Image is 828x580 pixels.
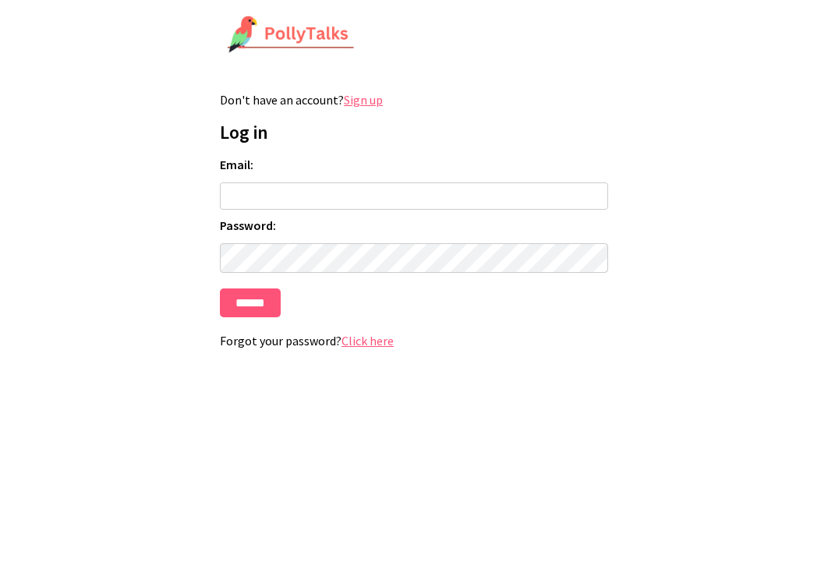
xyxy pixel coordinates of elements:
[220,120,608,144] h1: Log in
[220,333,608,348] p: Forgot your password?
[227,16,355,55] img: PollyTalks Logo
[220,92,608,108] p: Don't have an account?
[220,157,608,172] label: Email:
[341,333,394,348] a: Click here
[344,92,383,108] a: Sign up
[220,217,608,233] label: Password:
